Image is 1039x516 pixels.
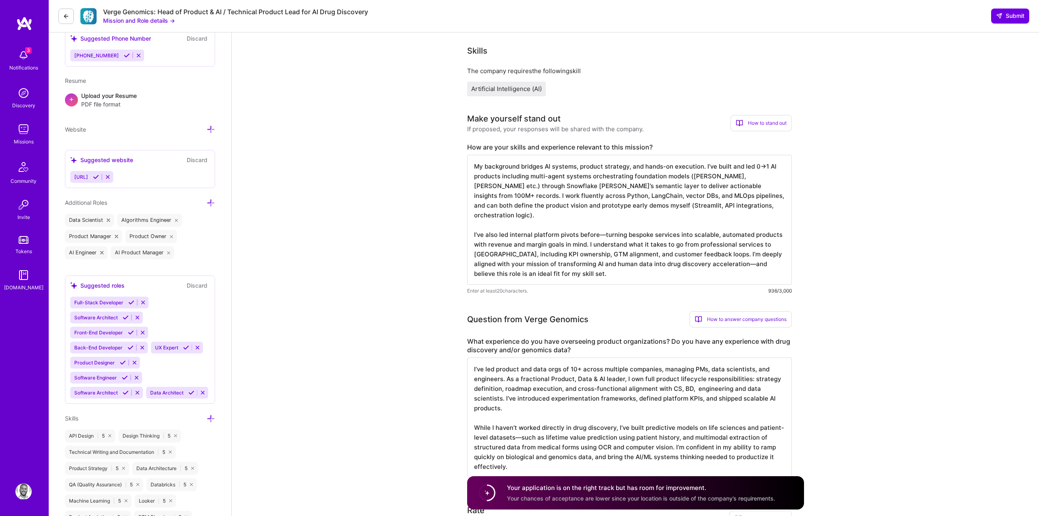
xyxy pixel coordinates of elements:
div: Data Scientist [65,214,114,227]
i: Accept [122,375,128,381]
span: [URL] [74,174,88,180]
i: Reject [200,390,206,396]
i: icon SuggestedTeams [70,282,77,289]
div: Upload your Resume [81,91,137,108]
div: Make yourself stand out [467,113,560,125]
i: icon Close [100,251,103,254]
div: Machine Learning 5 [65,494,131,507]
img: teamwork [15,121,32,137]
div: Question from Verge Genomics [467,313,588,325]
i: Accept [127,345,134,351]
span: Submit [996,12,1024,20]
i: Accept [120,360,126,366]
span: Your chances of acceptance are lower since your location is outside of the company’s requirements. [507,494,775,501]
div: Tokens [15,247,32,256]
i: Reject [131,360,138,366]
span: | [125,481,127,488]
img: Company Logo [80,8,97,24]
textarea: My background bridges AI systems, product strategy, and hands-on execution. I’ve built and led 0→... [467,155,792,285]
div: Algorithms Engineer [117,214,182,227]
div: If proposed, your responses will be shared with the company. [467,125,644,133]
i: Accept [123,390,129,396]
span: | [97,433,99,439]
span: Skills [65,415,78,422]
div: Discovery [12,101,35,110]
img: bell [15,47,32,63]
img: guide book [15,267,32,283]
span: Product Designer [74,360,115,366]
i: icon Close [122,467,125,470]
div: Databricks 5 [147,478,197,491]
i: icon SuggestedTeams [70,157,77,164]
i: Accept [93,174,99,180]
img: tokens [19,236,28,244]
div: Skills [467,45,487,57]
div: Missions [14,137,34,146]
i: Accept [128,299,134,306]
div: Verge Genomics: Head of Product & AI / Technical Product Lead for AI Drug Discovery [103,8,368,16]
div: AI Engineer [65,246,108,259]
span: + [69,95,74,103]
span: | [158,498,160,504]
i: Accept [183,345,189,351]
div: +Upload your ResumePDF file format [65,91,215,108]
i: icon Close [175,219,178,222]
div: Suggested website [70,156,133,164]
i: icon Close [115,235,118,238]
textarea: I’ve led product and data orgs of 10+ across multiple companies, managing PMs, data scientists, a... [467,358,792,478]
div: QA (Quality Assurance) 5 [65,478,143,491]
a: User Avatar [13,483,34,500]
i: icon Close [167,251,170,254]
i: icon Close [107,219,110,222]
i: icon Close [125,499,127,502]
div: How to answer company questions [690,311,792,327]
i: icon SendLight [996,13,1002,19]
span: Software Architect [74,314,118,321]
span: | [163,433,164,439]
i: icon LeftArrowDark [63,13,69,20]
i: icon Close [136,483,139,486]
button: Discard [184,34,210,43]
div: Product Manager [65,230,122,243]
span: | [179,481,180,488]
div: [DOMAIN_NAME] [4,283,43,292]
span: Full-Stack Developer [74,299,123,306]
button: Discard [184,155,210,165]
span: | [157,449,159,455]
i: icon Close [108,434,111,437]
span: Additional Roles [65,199,107,206]
div: The company requires the following skill [467,67,792,75]
div: API Design 5 [65,429,115,442]
div: Product Owner [125,230,177,243]
span: Enter at least 20 characters. [467,286,528,295]
i: Accept [188,390,194,396]
span: Back-End Developer [74,345,123,351]
span: Front-End Developer [74,330,123,336]
i: Reject [105,174,111,180]
img: Community [14,157,33,177]
h4: Your application is on the right track but has room for improvement. [507,483,775,492]
i: icon Close [190,483,193,486]
i: icon Close [174,434,177,437]
span: Website [65,126,86,133]
i: Reject [134,314,140,321]
span: Artificial Intelligence (AI) [471,85,542,93]
button: Discard [184,281,210,290]
div: Design Thinking 5 [119,429,181,442]
div: Data Architecture 5 [132,462,198,475]
i: icon Close [170,235,173,238]
span: Software Architect [74,390,118,396]
div: Product Strategy 5 [65,462,129,475]
i: Reject [140,330,146,336]
span: 3 [25,47,32,54]
div: How to stand out [731,115,792,131]
span: Software Engineer [74,375,117,381]
span: [PHONE_NUMBER] [74,52,119,59]
span: UX Expert [155,345,178,351]
button: Submit [991,9,1029,23]
i: icon Close [191,467,194,470]
button: Mission and Role details → [103,16,175,25]
i: icon Close [169,451,172,453]
i: Reject [140,299,146,306]
i: Accept [123,314,129,321]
